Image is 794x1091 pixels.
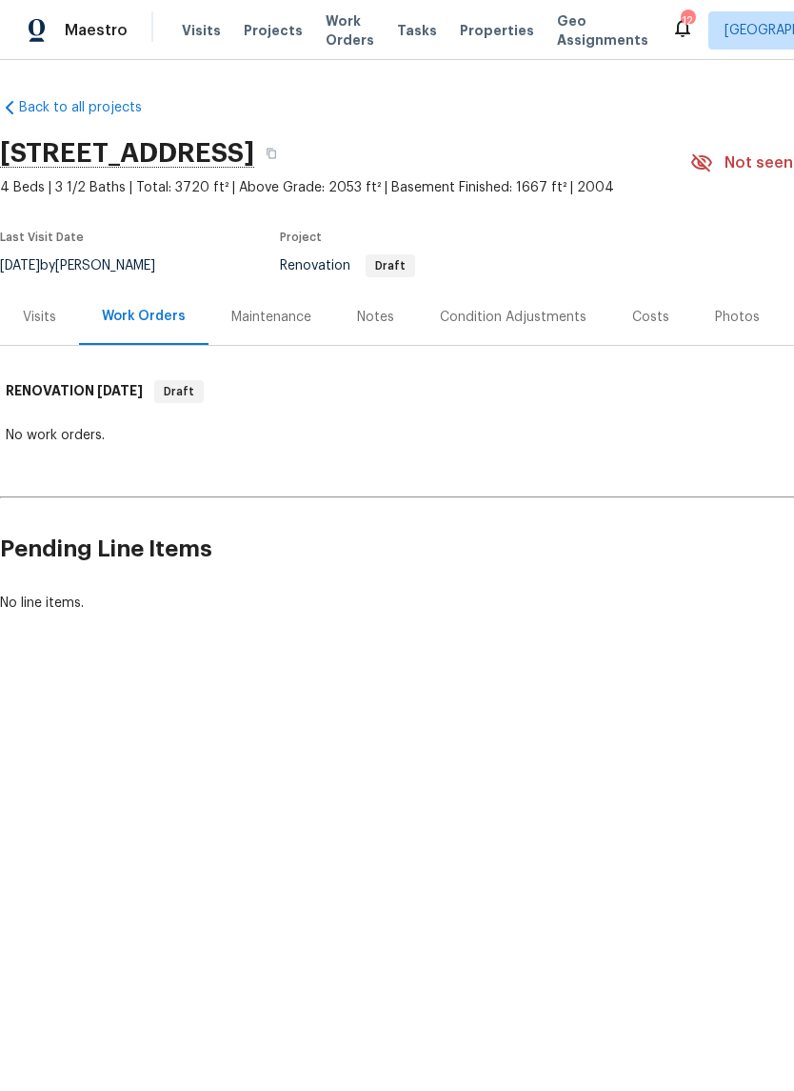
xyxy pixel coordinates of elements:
[254,136,288,171] button: Copy Address
[397,24,437,37] span: Tasks
[182,21,221,40] span: Visits
[97,384,143,397] span: [DATE]
[244,21,303,40] span: Projects
[231,308,311,327] div: Maintenance
[557,11,648,50] span: Geo Assignments
[326,11,374,50] span: Work Orders
[632,308,669,327] div: Costs
[367,260,413,272] span: Draft
[681,11,694,30] div: 12
[280,232,322,243] span: Project
[6,380,143,403] h6: RENOVATION
[156,382,202,401] span: Draft
[715,308,760,327] div: Photos
[440,308,586,327] div: Condition Adjustments
[102,307,186,326] div: Work Orders
[280,259,415,273] span: Renovation
[357,308,394,327] div: Notes
[65,21,128,40] span: Maestro
[23,308,56,327] div: Visits
[460,21,534,40] span: Properties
